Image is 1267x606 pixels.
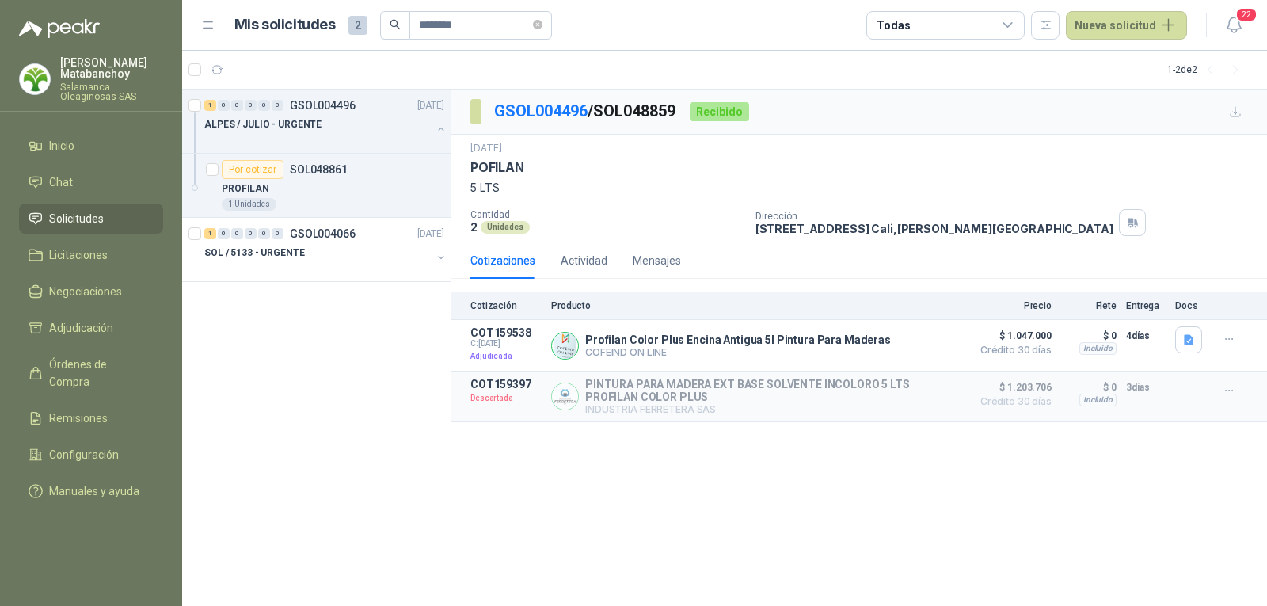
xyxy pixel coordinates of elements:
img: Logo peakr [19,19,100,38]
p: GSOL004496 [290,100,356,111]
span: C: [DATE] [470,339,542,349]
div: Cotizaciones [470,252,535,269]
p: COT159538 [470,326,542,339]
div: 0 [245,228,257,239]
p: SOL048861 [290,164,348,175]
a: Remisiones [19,403,163,433]
p: GSOL004066 [290,228,356,239]
a: Órdenes de Compra [19,349,163,397]
div: 0 [218,228,230,239]
div: 0 [231,100,243,111]
a: Licitaciones [19,240,163,270]
p: Cantidad [470,209,743,220]
span: Manuales y ayuda [49,482,139,500]
span: close-circle [533,17,542,32]
p: 2 [470,220,478,234]
p: Descartada [470,391,542,406]
p: Dirección [755,211,1113,222]
a: Adjudicación [19,313,163,343]
div: 0 [218,100,230,111]
div: 0 [258,100,270,111]
p: POFILAN [470,159,524,176]
p: SOL / 5133 - URGENTE [204,246,305,261]
span: 22 [1235,7,1257,22]
div: 1 Unidades [222,198,276,211]
p: [STREET_ADDRESS] Cali , [PERSON_NAME][GEOGRAPHIC_DATA] [755,222,1113,235]
span: Crédito 30 días [972,397,1052,406]
span: $ 1.203.706 [972,378,1052,397]
span: Crédito 30 días [972,345,1052,355]
p: INDUSTRIA FERRETERA SAS [585,403,963,415]
div: Mensajes [633,252,681,269]
span: close-circle [533,20,542,29]
a: Manuales y ayuda [19,476,163,506]
span: Órdenes de Compra [49,356,148,391]
a: 1 0 0 0 0 0 GSOL004066[DATE] SOL / 5133 - URGENTE [204,224,447,275]
a: Negociaciones [19,276,163,307]
p: [DATE] [417,98,444,113]
p: $ 0 [1061,378,1117,397]
p: PROFILAN [222,181,269,196]
a: Chat [19,167,163,197]
p: / SOL048859 [494,99,677,124]
span: Inicio [49,137,74,154]
div: 0 [258,228,270,239]
img: Company Logo [552,383,578,410]
span: Chat [49,173,73,191]
button: Nueva solicitud [1066,11,1187,40]
span: Adjudicación [49,319,113,337]
div: Todas [877,17,910,34]
p: 3 días [1126,378,1166,397]
p: [DATE] [417,227,444,242]
p: Entrega [1126,300,1166,311]
p: ALPES / JULIO - URGENTE [204,117,322,132]
p: 4 días [1126,326,1166,345]
a: GSOL004496 [494,101,588,120]
div: Incluido [1079,394,1117,406]
p: COT159397 [470,378,542,391]
p: 5 LTS [470,179,1248,196]
p: PINTURA PARA MADERA EXT BASE SOLVENTE INCOLORO 5 LTS PROFILAN COLOR PLUS [585,378,963,403]
span: Negociaciones [49,283,122,300]
div: 1 [204,228,216,239]
span: Remisiones [49,410,108,427]
p: Cotización [470,300,542,311]
span: Configuración [49,446,119,463]
p: Adjudicada [470,349,542,364]
p: Flete [1061,300,1117,311]
img: Company Logo [552,333,578,359]
div: 0 [245,100,257,111]
p: Precio [972,300,1052,311]
p: Salamanca Oleaginosas SAS [60,82,163,101]
img: Company Logo [20,64,50,94]
div: 0 [272,100,283,111]
h1: Mis solicitudes [234,13,336,36]
p: Profilan Color Plus Encina Antigua 5l Pintura Para Maderas [585,333,891,346]
p: [DATE] [470,141,502,156]
div: Recibido [690,102,749,121]
p: $ 0 [1061,326,1117,345]
a: Configuración [19,440,163,470]
p: Docs [1175,300,1207,311]
p: [PERSON_NAME] Matabanchoy [60,57,163,79]
span: search [390,19,401,30]
div: Actividad [561,252,607,269]
div: Unidades [481,221,530,234]
div: 0 [272,228,283,239]
div: Incluido [1079,342,1117,355]
span: Solicitudes [49,210,104,227]
a: Por cotizarSOL048861PROFILAN1 Unidades [182,154,451,218]
div: 1 [204,100,216,111]
p: COFEIND ON LINE [585,346,891,358]
a: Solicitudes [19,204,163,234]
div: 0 [231,228,243,239]
span: $ 1.047.000 [972,326,1052,345]
span: 2 [348,16,367,35]
p: Producto [551,300,963,311]
span: Licitaciones [49,246,108,264]
a: Inicio [19,131,163,161]
a: 1 0 0 0 0 0 GSOL004496[DATE] ALPES / JULIO - URGENTE [204,96,447,147]
div: 1 - 2 de 2 [1167,57,1248,82]
div: Por cotizar [222,160,283,179]
button: 22 [1219,11,1248,40]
